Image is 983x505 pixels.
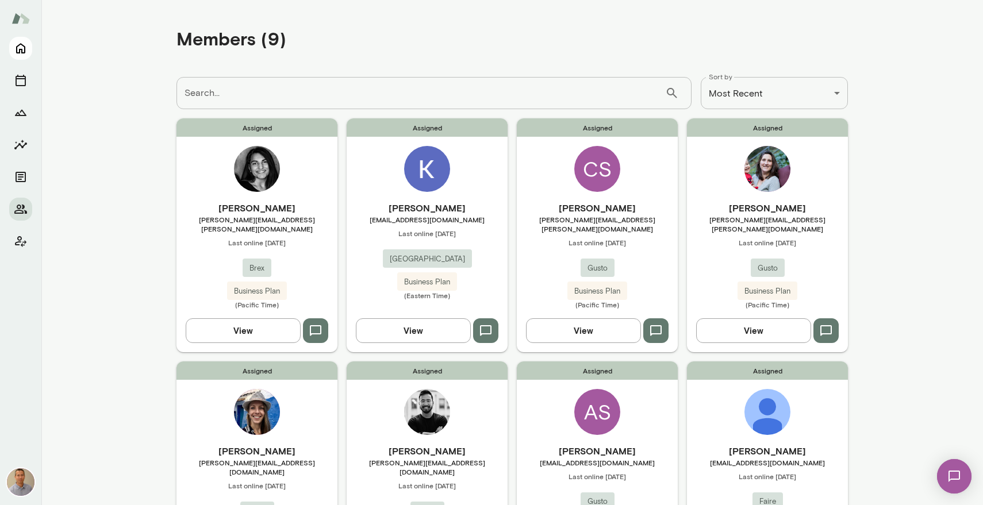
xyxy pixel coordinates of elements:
img: Leah Brite [234,389,280,435]
h6: [PERSON_NAME] [347,444,508,458]
span: Last online [DATE] [687,238,848,247]
span: (Pacific Time) [517,300,678,309]
span: Assigned [517,361,678,380]
button: Members [9,198,32,221]
span: Assigned [176,361,337,380]
span: (Pacific Time) [687,300,848,309]
span: [EMAIL_ADDRESS][DOMAIN_NAME] [687,458,848,467]
span: Assigned [347,118,508,137]
h6: [PERSON_NAME] [687,201,848,215]
span: Last online [DATE] [687,472,848,481]
span: Assigned [176,118,337,137]
h6: [PERSON_NAME] [687,444,848,458]
label: Sort by [709,72,732,82]
span: Business Plan [738,286,797,297]
img: Mento [11,7,30,29]
span: [GEOGRAPHIC_DATA] [383,253,472,265]
button: View [696,318,811,342]
span: (Pacific Time) [176,300,337,309]
button: Insights [9,133,32,156]
button: Growth Plan [9,101,32,124]
button: Home [9,37,32,60]
span: Last online [DATE] [517,472,678,481]
span: [PERSON_NAME][EMAIL_ADDRESS][PERSON_NAME][DOMAIN_NAME] [517,215,678,233]
span: Last online [DATE] [517,238,678,247]
button: Sessions [9,69,32,92]
h6: [PERSON_NAME] [517,201,678,215]
button: View [186,318,301,342]
span: Last online [DATE] [176,238,337,247]
span: Last online [DATE] [347,481,508,490]
span: Assigned [687,118,848,137]
img: Chris Lysiuk [404,389,450,435]
div: AS [574,389,620,435]
div: Most Recent [701,77,848,109]
h4: Members (9) [176,28,286,49]
span: Assigned [347,361,508,380]
button: Documents [9,165,32,188]
h6: [PERSON_NAME] [176,201,337,215]
h6: [PERSON_NAME] [176,444,337,458]
img: Kevin Rippon [404,146,450,192]
span: [EMAIL_ADDRESS][DOMAIN_NAME] [347,215,508,224]
h6: [PERSON_NAME] [517,444,678,458]
div: CS [574,146,620,192]
button: View [356,318,471,342]
span: [PERSON_NAME][EMAIL_ADDRESS][DOMAIN_NAME] [347,458,508,476]
button: Client app [9,230,32,253]
h6: [PERSON_NAME] [347,201,508,215]
span: Business Plan [397,276,457,288]
span: (Eastern Time) [347,291,508,300]
span: Last online [DATE] [347,229,508,238]
button: View [526,318,641,342]
span: Gusto [751,263,785,274]
span: [PERSON_NAME][EMAIL_ADDRESS][DOMAIN_NAME] [176,458,337,476]
span: Business Plan [227,286,287,297]
span: Business Plan [567,286,627,297]
img: Julia Miller [744,146,790,192]
span: Gusto [581,263,615,274]
span: Last online [DATE] [176,481,337,490]
span: [EMAIL_ADDRESS][DOMAIN_NAME] [517,458,678,467]
img: Kevin Au [7,468,34,496]
img: Lauren Blake [744,389,790,435]
span: Brex [243,263,271,274]
span: [PERSON_NAME][EMAIL_ADDRESS][PERSON_NAME][DOMAIN_NAME] [687,215,848,233]
img: Ambika Kumar [234,146,280,192]
span: Assigned [687,361,848,380]
span: [PERSON_NAME][EMAIL_ADDRESS][PERSON_NAME][DOMAIN_NAME] [176,215,337,233]
span: Assigned [517,118,678,137]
